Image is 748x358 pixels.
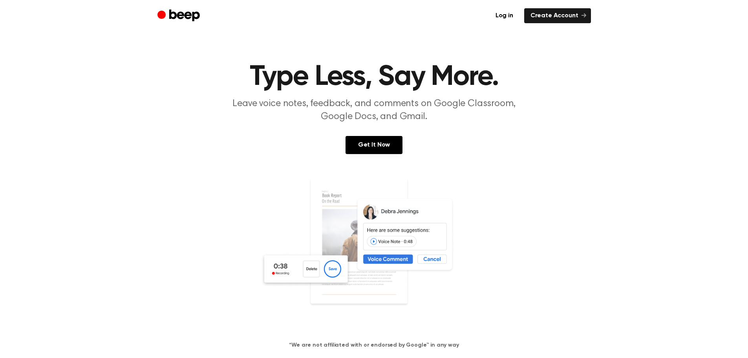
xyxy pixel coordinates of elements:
[489,8,519,23] a: Log in
[173,63,575,91] h1: Type Less, Say More.
[524,8,591,23] a: Create Account
[260,178,488,329] img: Voice Comments on Docs and Recording Widget
[223,97,525,123] p: Leave voice notes, feedback, and comments on Google Classroom, Google Docs, and Gmail.
[9,341,739,349] h4: *We are not affiliated with or endorsed by Google™ in any way
[346,136,402,154] a: Get It Now
[157,8,202,24] a: Beep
